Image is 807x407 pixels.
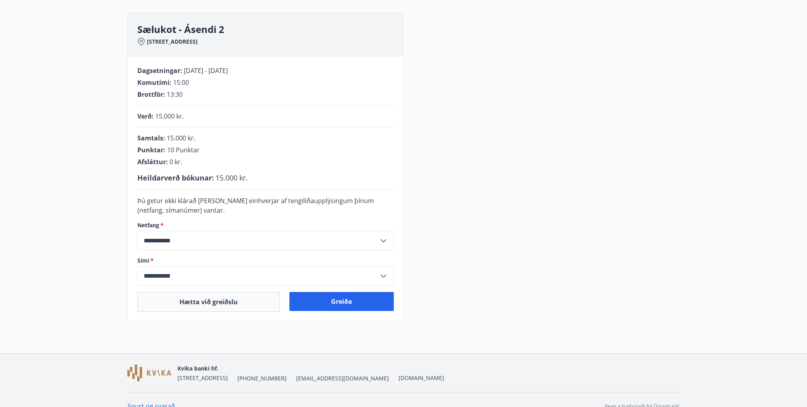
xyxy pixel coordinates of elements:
span: Heildarverð bókunar : [137,173,214,182]
span: Kvika banki hf. [177,365,218,372]
label: Sími [137,257,394,265]
span: Samtals : [137,134,165,142]
span: 15.000 kr. [216,173,248,182]
span: Punktar : [137,146,166,154]
span: Komutími : [137,78,171,87]
span: [DATE] - [DATE] [184,66,228,75]
h3: Sælukot - Ásendi 2 [137,23,403,36]
span: [STREET_ADDRESS] [177,374,228,382]
span: 15.000 kr. [167,134,195,142]
span: 15:00 [173,78,189,87]
span: Verð : [137,112,154,121]
span: [EMAIL_ADDRESS][DOMAIN_NAME] [296,374,389,382]
label: Netfang [137,221,394,229]
span: Þú getur ekki klárað [PERSON_NAME] einhverjar af tengiliðaupplýsingum þínum (netfang, símanúmer) ... [137,196,374,215]
span: Dagsetningar : [137,66,182,75]
span: Brottför : [137,90,165,99]
a: [DOMAIN_NAME] [399,374,444,382]
span: [STREET_ADDRESS] [147,38,198,46]
button: Hætta við greiðslu [137,292,280,312]
img: GzFmWhuCkUxVWrb40sWeioDp5tjnKZ3EtzLhRfaL.png [127,365,171,382]
span: 0 kr. [169,157,182,166]
span: 15.000 kr. [155,112,184,121]
button: Greiða [289,292,394,311]
span: 10 Punktar [167,146,200,154]
span: 13:30 [167,90,183,99]
span: Afsláttur : [137,157,168,166]
span: [PHONE_NUMBER] [237,374,287,382]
